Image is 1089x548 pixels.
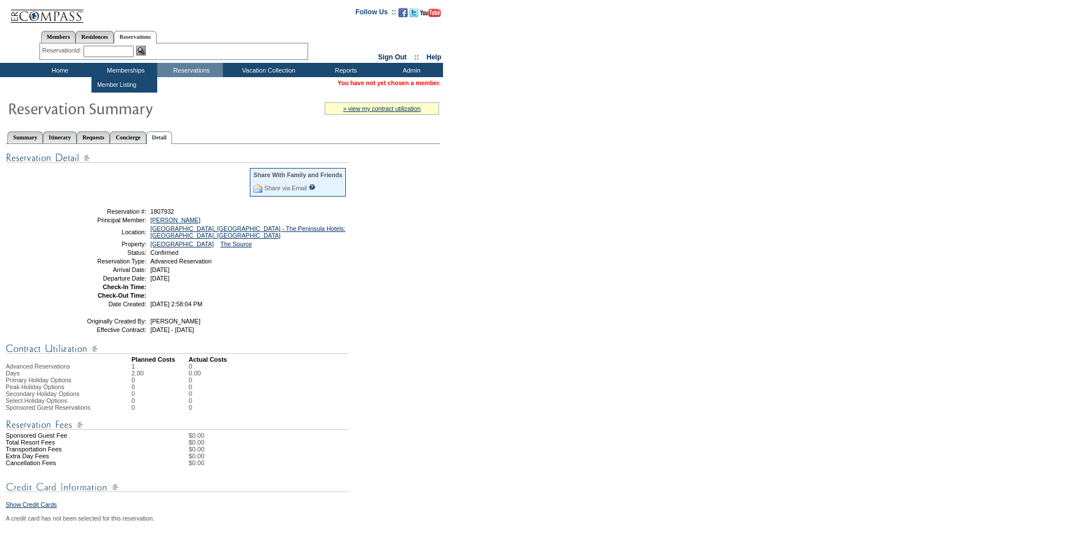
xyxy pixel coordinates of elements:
[150,318,201,325] span: [PERSON_NAME]
[378,53,406,61] a: Sign Out
[189,404,201,411] td: 0
[131,397,189,404] td: 0
[157,63,223,77] td: Reservations
[150,301,202,307] span: [DATE] 2:58:04 PM
[150,258,212,265] span: Advanced Reservation
[150,266,170,273] span: [DATE]
[223,63,312,77] td: Vacation Collection
[131,404,189,411] td: 0
[77,131,110,143] a: Requests
[150,241,214,247] a: [GEOGRAPHIC_DATA]
[150,326,194,333] span: [DATE] - [DATE]
[65,217,146,223] td: Principal Member:
[65,301,146,307] td: Date Created:
[264,185,307,191] a: Share via Email
[114,31,157,43] a: Reservations
[189,459,440,466] td: $0.00
[94,79,137,90] td: Member Listing
[398,8,408,17] img: Become our fan on Facebook
[189,390,201,397] td: 0
[6,446,131,453] td: Transportation Fees
[6,397,67,404] span: Select Holiday Options
[7,97,236,119] img: Reservaton Summary
[414,53,419,61] span: ::
[189,356,440,363] td: Actual Costs
[65,208,146,215] td: Reservation #:
[189,453,440,459] td: $0.00
[189,397,201,404] td: 0
[131,363,189,370] td: 1
[75,31,114,43] a: Residences
[189,432,440,439] td: $0.00
[343,105,421,112] a: » view my contract utilization
[7,131,43,143] a: Summary
[420,11,441,18] a: Subscribe to our YouTube Channel
[42,46,84,55] div: ReservationId:
[103,283,146,290] strong: Check-In Time:
[131,390,189,397] td: 0
[6,383,64,390] span: Peak Holiday Options
[309,184,316,190] input: What is this?
[189,446,440,453] td: $0.00
[110,131,146,143] a: Concierge
[189,383,201,390] td: 0
[189,363,201,370] td: 0
[377,63,443,77] td: Admin
[6,459,131,466] td: Cancellation Fees
[150,217,201,223] a: [PERSON_NAME]
[6,480,349,494] img: Credit Card Information
[6,453,131,459] td: Extra Day Fees
[65,249,146,256] td: Status:
[136,46,146,55] img: Reservation Search
[221,241,252,247] a: The Source
[426,53,441,61] a: Help
[150,249,178,256] span: Confirmed
[150,275,170,282] span: [DATE]
[150,225,345,239] a: [GEOGRAPHIC_DATA], [GEOGRAPHIC_DATA] - The Peninsula Hotels: [GEOGRAPHIC_DATA], [GEOGRAPHIC_DATA]
[6,363,70,370] span: Advanced Reservations
[409,8,418,17] img: Follow us on Twitter
[65,326,146,333] td: Effective Contract:
[6,370,19,377] span: Days
[6,151,349,165] img: Reservation Detail
[98,292,146,299] strong: Check-Out Time:
[356,7,396,21] td: Follow Us ::
[131,356,189,363] td: Planned Costs
[65,258,146,265] td: Reservation Type:
[398,11,408,18] a: Become our fan on Facebook
[6,377,71,383] span: Primary Holiday Options
[150,208,174,215] span: 1807932
[6,390,79,397] span: Secondary Holiday Options
[312,63,377,77] td: Reports
[65,275,146,282] td: Departure Date:
[6,439,131,446] td: Total Resort Fees
[65,241,146,247] td: Property:
[65,318,146,325] td: Originally Created By:
[6,404,90,411] span: Sponsored Guest Reservations
[189,377,201,383] td: 0
[409,11,418,18] a: Follow us on Twitter
[6,342,349,356] img: Contract Utilization
[189,370,201,377] td: 0.00
[131,370,189,377] td: 2.00
[41,31,76,43] a: Members
[6,418,349,432] img: Reservation Fees
[91,63,157,77] td: Memberships
[43,131,77,143] a: Itinerary
[253,171,342,178] div: Share With Family and Friends
[338,79,441,86] span: You have not yet chosen a member.
[420,9,441,17] img: Subscribe to our YouTube Channel
[6,432,131,439] td: Sponsored Guest Fee
[6,515,440,522] div: A credit card has not been selected for this reservation.
[65,225,146,239] td: Location:
[26,63,91,77] td: Home
[6,501,57,508] a: Show Credit Cards
[65,266,146,273] td: Arrival Date:
[189,439,440,446] td: $0.00
[131,383,189,390] td: 0
[146,131,173,144] a: Detail
[131,377,189,383] td: 0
